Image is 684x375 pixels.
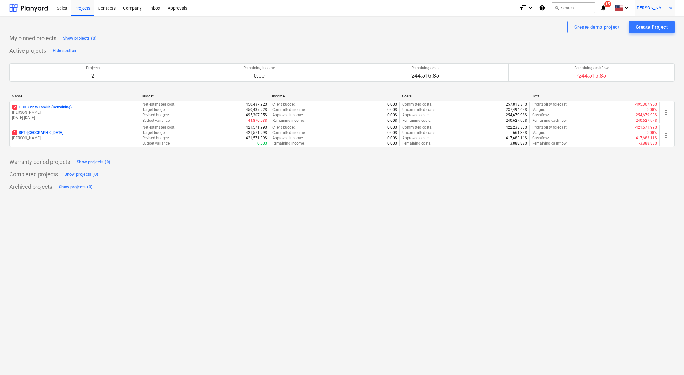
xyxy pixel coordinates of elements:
[532,135,549,141] p: Cashflow :
[532,125,567,130] p: Profitability forecast :
[77,159,110,166] div: Show projects (0)
[272,112,303,118] p: Approved income :
[9,171,58,178] p: Completed projects
[53,47,76,55] div: Hide section
[65,171,98,178] div: Show projects (0)
[272,141,305,146] p: Remaining income :
[600,4,606,12] i: notifications
[12,105,17,110] span: 2
[387,102,397,107] p: 0.00$
[629,21,675,33] button: Create Project
[506,112,527,118] p: 254,679.98$
[75,157,112,167] button: Show projects (0)
[662,109,670,116] span: more_vert
[402,141,431,146] p: Remaining costs :
[61,33,98,43] button: Show projects (0)
[635,5,667,10] span: [PERSON_NAME]
[86,72,100,79] p: 2
[272,107,306,112] p: Committed income :
[567,21,626,33] button: Create demo project
[57,182,94,192] button: Show projects (0)
[246,102,267,107] p: 450,437.92$
[272,94,397,98] div: Income
[532,107,545,112] p: Margin :
[635,112,657,118] p: -254,679.98$
[86,65,100,71] p: Projects
[246,130,267,135] p: 421,571.99$
[512,130,527,135] p: -661.34$
[667,4,675,12] i: keyboard_arrow_down
[257,141,267,146] p: 0.00$
[142,118,170,123] p: Budget variance :
[653,345,684,375] iframe: Chat Widget
[59,183,93,191] div: Show projects (0)
[142,141,170,146] p: Budget variance :
[636,23,668,31] div: Create Project
[272,102,296,107] p: Client budget :
[63,169,100,179] button: Show projects (0)
[604,1,611,7] span: 15
[635,135,657,141] p: -417,683.11$
[243,72,275,79] p: 0.00
[635,102,657,107] p: -495,307.95$
[639,141,657,146] p: -3,888.88$
[142,125,175,130] p: Net estimated cost :
[635,118,657,123] p: -240,627.97$
[647,107,657,112] p: 0.00%
[387,141,397,146] p: 0.00$
[12,115,137,121] p: [DATE] - [DATE]
[9,158,70,166] p: Warranty period projects
[554,5,559,10] span: search
[402,135,429,141] p: Approved costs :
[12,130,137,141] div: 1SFT -[GEOGRAPHIC_DATA][PERSON_NAME]
[12,130,63,135] p: SFT - [GEOGRAPHIC_DATA]
[272,135,303,141] p: Approved income :
[9,183,52,191] p: Archived projects
[387,125,397,130] p: 0.00$
[539,4,545,12] i: Knowledge base
[12,130,17,135] span: 1
[532,118,567,123] p: Remaining cashflow :
[9,35,56,42] p: My pinned projects
[402,94,527,98] div: Costs
[12,135,137,141] p: [PERSON_NAME]
[246,125,267,130] p: 421,571.99$
[532,130,545,135] p: Margin :
[402,130,436,135] p: Uncommitted costs :
[142,94,267,98] div: Budget
[574,65,609,71] p: Remaining cashflow
[532,102,567,107] p: Profitability forecast :
[510,141,527,146] p: 3,888.88$
[142,112,169,118] p: Revised budget :
[142,135,169,141] p: Revised budget :
[662,132,670,139] span: more_vert
[63,35,97,42] div: Show projects (0)
[246,112,267,118] p: 495,307.95$
[532,141,567,146] p: Remaining cashflow :
[387,135,397,141] p: 0.00$
[246,107,267,112] p: 450,437.92$
[506,102,527,107] p: 257,813.31$
[9,47,46,55] p: Active projects
[574,72,609,79] p: -244,516.85
[272,125,296,130] p: Client budget :
[12,105,72,110] p: HSD - Santa Familia (Remaining)
[387,107,397,112] p: 0.00$
[12,105,137,121] div: 2HSD -Santa Familia (Remaining)[PERSON_NAME][DATE]-[DATE]
[246,135,267,141] p: 421,571.99$
[552,2,595,13] button: Search
[402,125,432,130] p: Committed costs :
[506,135,527,141] p: 417,683.11$
[506,118,527,123] p: 240,627.97$
[387,130,397,135] p: 0.00$
[142,107,167,112] p: Target budget :
[243,65,275,71] p: Remaining income
[247,118,267,123] p: -44,870.03$
[532,112,549,118] p: Cashflow :
[402,102,432,107] p: Committed costs :
[402,118,431,123] p: Remaining costs :
[506,125,527,130] p: 422,233.33$
[402,107,436,112] p: Uncommitted costs :
[647,130,657,135] p: 0.00%
[402,112,429,118] p: Approved costs :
